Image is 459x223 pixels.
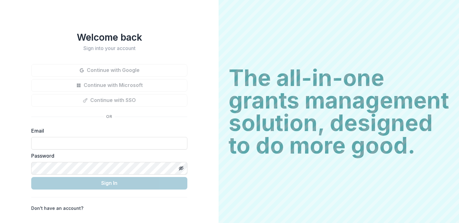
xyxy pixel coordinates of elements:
[31,32,187,43] h1: Welcome back
[31,64,187,77] button: Continue with Google
[31,94,187,107] button: Continue with SSO
[31,127,184,134] label: Email
[31,45,187,51] h2: Sign into your account
[31,205,83,211] p: Don't have an account?
[176,163,186,173] button: Toggle password visibility
[31,177,187,190] button: Sign In
[31,79,187,92] button: Continue with Microsoft
[31,152,184,160] label: Password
